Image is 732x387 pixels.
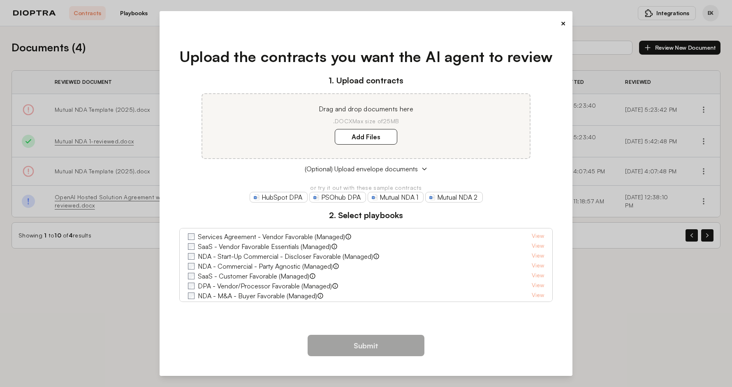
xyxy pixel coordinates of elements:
a: PSOhub DPA [309,192,366,203]
label: DPA - Vendor/Processor Favorable (Managed) [198,281,332,291]
p: .DOCX Max size of 25MB [212,117,520,125]
label: Services Agreement - Vendor Favorable (Managed) [198,232,345,242]
a: Mutual NDA 1 [368,192,424,203]
label: NDA - Start-Up Commercial - Discloser Favorable (Managed) [198,251,373,261]
a: View [532,232,544,242]
h1: Upload the contracts you want the AI agent to review [179,46,553,68]
a: View [532,251,544,261]
label: NDA - Commercial - Party Agnostic (Managed) [198,261,333,271]
a: View [532,242,544,251]
label: Dioptra Services Agreement - Vendor Favorable [198,301,336,311]
a: View [532,301,544,311]
label: SaaS - Customer Favorable (Managed) [198,271,309,281]
button: Submit [308,335,424,356]
p: Drag and drop documents here [212,104,520,114]
a: View [532,281,544,291]
p: or try it out with these sample contracts [179,184,553,192]
a: Mutual NDA 2 [425,192,483,203]
label: Add Files [335,129,397,145]
label: NDA - M&A - Buyer Favorable (Managed) [198,291,317,301]
a: View [532,271,544,281]
label: SaaS - Vendor Favorable Essentials (Managed) [198,242,331,251]
a: HubSpot DPA [250,192,308,203]
button: (Optional) Upload envelope documents [179,164,553,174]
h3: 2. Select playbooks [179,209,553,221]
span: (Optional) Upload envelope documents [305,164,418,174]
a: View [532,291,544,301]
button: × [561,18,566,29]
h3: 1. Upload contracts [179,74,553,87]
a: View [532,261,544,271]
